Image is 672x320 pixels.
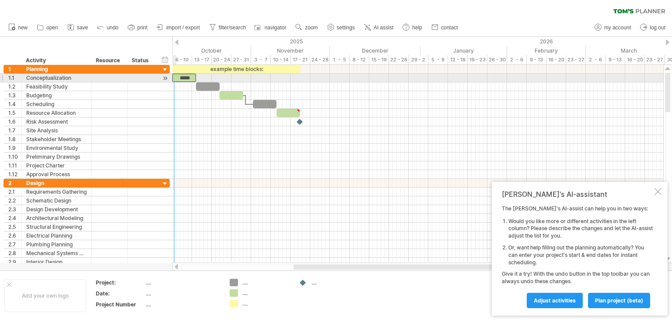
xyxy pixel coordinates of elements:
[8,223,21,231] div: 2.5
[26,144,87,152] div: Environmental Study
[592,22,633,33] a: my account
[8,117,21,126] div: 1.6
[8,214,21,222] div: 2.4
[26,231,87,240] div: Electrical Planning
[389,55,409,64] div: 22 - 26
[8,144,21,152] div: 1.9
[26,153,87,161] div: Preliminary Drawings
[400,22,425,33] a: help
[26,135,87,143] div: Stakeholder Meetings
[96,279,144,286] div: Project:
[6,22,30,33] a: new
[507,55,527,64] div: 2 - 6
[26,249,87,257] div: Mechanical Systems Design
[8,109,21,117] div: 1.5
[8,249,21,257] div: 2.8
[8,231,21,240] div: 2.6
[271,55,290,64] div: 10 - 14
[290,55,310,64] div: 17 - 21
[527,55,546,64] div: 9 - 13
[26,117,87,126] div: Risk Assessment
[508,244,653,266] li: Or, want help filling out the planning automatically? You can enter your project's start & end da...
[305,25,318,31] span: zoom
[265,25,286,31] span: navigator
[95,22,121,33] a: undo
[77,25,88,31] span: save
[26,188,87,196] div: Requirements Gathering
[26,56,87,65] div: Activity
[146,279,219,286] div: ....
[330,46,420,55] div: December 2025
[172,55,192,64] div: 6 - 10
[107,25,119,31] span: undo
[605,55,625,64] div: 9 - 13
[588,293,650,308] a: plan project (beta)
[242,279,290,286] div: ....
[96,56,122,65] div: Resource
[146,290,219,297] div: ....
[26,91,87,100] div: Budgeting
[26,179,87,187] div: Design
[231,55,251,64] div: 27 - 31
[8,126,21,135] div: 1.7
[330,55,350,64] div: 1 - 5
[8,188,21,196] div: 2.1
[96,290,144,297] div: Date:
[146,301,219,308] div: ....
[219,25,246,31] span: filter/search
[8,161,21,170] div: 1.11
[595,297,643,304] span: plan project (beta)
[502,205,653,308] div: The [PERSON_NAME]'s AI-assist can help you in two ways: Give it a try! With the undo button in th...
[161,74,169,83] div: scroll to activity
[172,65,301,73] div: example time blocks:
[645,55,665,64] div: 23 - 27
[207,22,248,33] a: filter/search
[242,289,290,297] div: ....
[26,82,87,91] div: Feasibility Study
[26,196,87,205] div: Schematic Design
[429,22,461,33] a: contact
[26,223,87,231] div: Structural Engineering
[26,205,87,213] div: Design Development
[448,55,468,64] div: 12 - 16
[26,240,87,249] div: Plumbing Planning
[8,258,21,266] div: 2.9
[604,25,631,31] span: my account
[137,25,147,31] span: print
[26,258,87,266] div: Interior Design
[166,25,200,31] span: import / export
[586,55,605,64] div: 2 - 6
[369,55,389,64] div: 15 - 19
[251,55,271,64] div: 3 - 7
[251,46,330,55] div: November 2025
[362,22,396,33] a: AI assist
[650,25,665,31] span: log out
[26,109,87,117] div: Resource Allocation
[242,300,290,307] div: ....
[487,55,507,64] div: 26 - 30
[8,153,21,161] div: 1.10
[8,74,21,82] div: 1.1
[35,22,61,33] a: open
[26,161,87,170] div: Project Charter
[502,190,653,199] div: [PERSON_NAME]'s AI-assistant
[311,279,359,286] div: ....
[8,205,21,213] div: 2.3
[8,135,21,143] div: 1.8
[374,25,393,31] span: AI assist
[350,55,369,64] div: 8 - 12
[8,100,21,108] div: 1.4
[65,22,91,33] a: save
[8,170,21,178] div: 1.12
[192,55,212,64] div: 13 - 17
[26,126,87,135] div: Site Analysis
[126,22,150,33] a: print
[420,46,507,55] div: January 2026
[310,55,330,64] div: 24 - 28
[507,46,586,55] div: February 2026
[8,196,21,205] div: 2.2
[8,82,21,91] div: 1.2
[409,55,428,64] div: 29 - 2
[132,56,151,65] div: Status
[441,25,458,31] span: contact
